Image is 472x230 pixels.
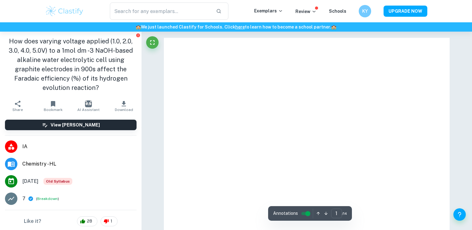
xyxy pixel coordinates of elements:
span: Download [115,108,133,112]
button: KY [359,5,371,17]
button: Report issue [136,33,140,38]
a: here [235,24,245,29]
span: [DATE] [22,178,38,185]
img: Clastify logo [45,5,84,17]
button: Bookmark [35,97,71,115]
button: AI Assistant [71,97,106,115]
input: Search for any exemplars... [110,2,211,20]
span: Chemistry - HL [22,160,137,168]
a: Schools [329,9,346,14]
div: 28 [77,216,97,226]
span: ( ) [36,196,59,202]
img: AI Assistant [85,100,92,107]
button: Download [106,97,142,115]
span: AI Assistant [77,108,100,112]
div: Starting from the May 2025 session, the Chemistry IA requirements have changed. It's OK to refer ... [43,178,72,185]
span: 1 [107,218,116,224]
h6: View [PERSON_NAME] [51,122,100,128]
p: Review [295,8,317,15]
span: Annotations [273,210,298,217]
p: 7 [22,195,25,202]
button: Help and Feedback [453,208,466,221]
span: 🏫 [331,24,336,29]
span: Bookmark [44,108,63,112]
span: 28 [83,218,96,224]
button: View [PERSON_NAME] [5,120,137,130]
h1: How does varying voltage applied (1.0, 2.0, 3.0, 4.0, 5.0V) to a 1mol dm -3 NaOH-based alkaline w... [5,37,137,92]
button: Breakdown [37,196,58,201]
button: UPGRADE NOW [384,6,427,17]
span: Old Syllabus [43,178,72,185]
h6: Like it? [24,218,41,225]
h6: We just launched Clastify for Schools. Click to learn how to become a school partner. [1,24,471,30]
span: / 14 [342,211,347,216]
p: Exemplars [254,7,283,14]
div: 1 [101,216,118,226]
button: Fullscreen [146,36,159,49]
span: Share [12,108,23,112]
span: IA [22,143,137,150]
h6: KY [361,8,368,15]
span: 🏫 [136,24,141,29]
